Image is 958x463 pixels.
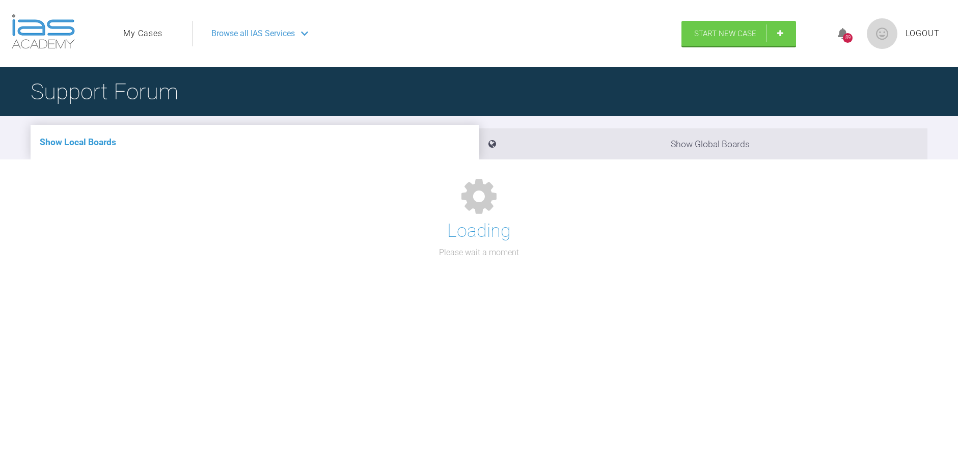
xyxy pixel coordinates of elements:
[31,74,178,110] h1: Support Forum
[12,14,75,49] img: logo-light.3e3ef733.png
[867,18,897,49] img: profile.png
[439,246,519,259] p: Please wait a moment
[694,29,756,38] span: Start New Case
[447,216,511,246] h1: Loading
[31,125,479,159] li: Show Local Boards
[906,27,940,40] a: Logout
[843,33,853,43] div: 89
[681,21,796,46] a: Start New Case
[123,27,162,40] a: My Cases
[479,128,928,159] li: Show Global Boards
[211,27,295,40] span: Browse all IAS Services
